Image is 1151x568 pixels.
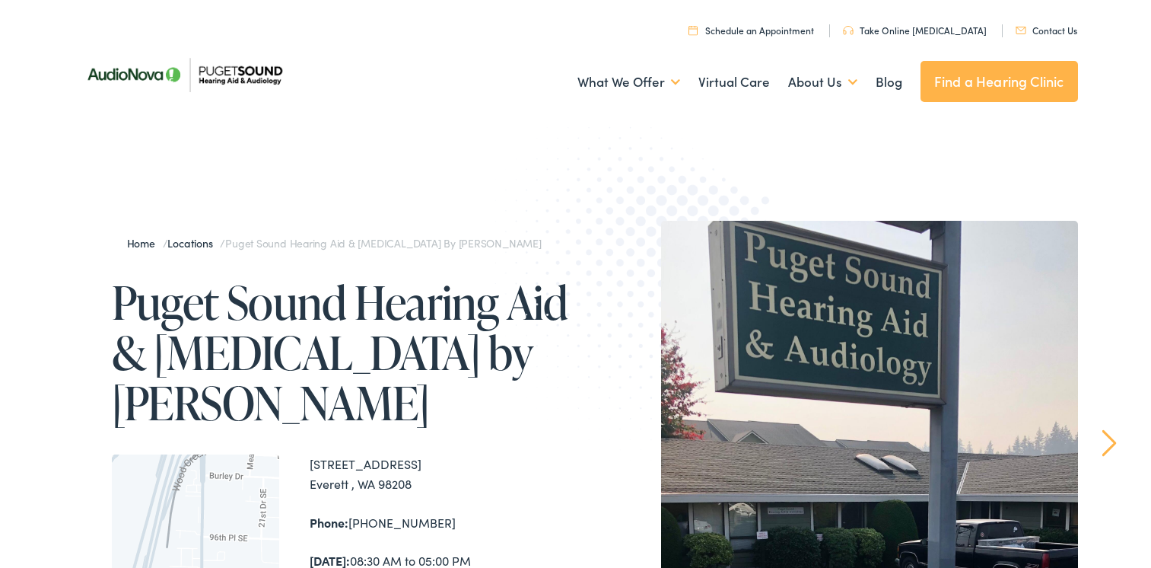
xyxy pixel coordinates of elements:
[843,26,854,35] img: utility icon
[112,277,576,428] h1: Puget Sound Hearing Aid & [MEDICAL_DATA] by [PERSON_NAME]
[1102,429,1116,457] a: Next
[167,235,220,250] a: Locations
[788,54,857,110] a: About Us
[310,513,576,533] div: [PHONE_NUMBER]
[1016,24,1077,37] a: Contact Us
[843,24,987,37] a: Take Online [MEDICAL_DATA]
[310,514,348,531] strong: Phone:
[127,235,542,250] span: / /
[920,61,1078,102] a: Find a Hearing Clinic
[688,25,698,35] img: utility icon
[127,235,163,250] a: Home
[688,24,814,37] a: Schedule an Appointment
[876,54,902,110] a: Blog
[1016,27,1026,34] img: utility icon
[577,54,680,110] a: What We Offer
[310,455,576,493] div: [STREET_ADDRESS] Everett , WA 98208
[698,54,770,110] a: Virtual Care
[225,235,541,250] span: Puget Sound Hearing Aid & [MEDICAL_DATA] by [PERSON_NAME]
